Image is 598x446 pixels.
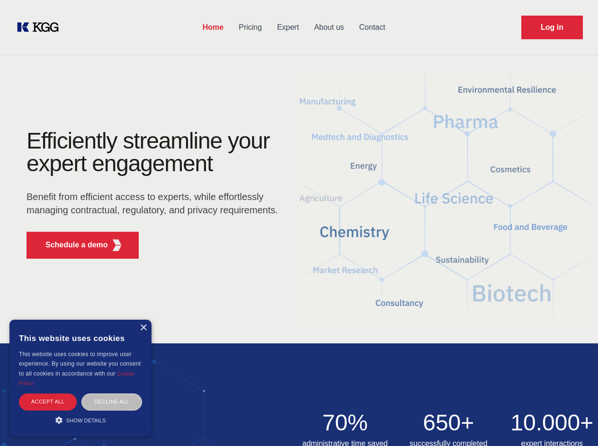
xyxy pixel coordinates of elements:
h2: 650+ [402,411,495,434]
a: Contact [352,15,393,40]
img: KGG Fifth Element RED [111,239,123,251]
a: Home [195,15,231,40]
img: KGG Fifth Element RED [299,61,587,334]
div: Close [140,324,147,332]
div: Show details [19,415,142,425]
span: Show details [66,418,106,423]
a: Request Demo [521,16,583,39]
h1: Efficiently streamline your expert engagement [27,130,284,175]
div: This website uses cookies [19,327,142,350]
span: This website uses cookies to improve user experience. By using our website you consent to all coo... [19,351,141,377]
h2: 70% [299,411,392,434]
button: Schedule a demoKGG Fifth Element RED [27,232,139,259]
a: Cookie Policy [19,371,134,386]
a: Expert [269,15,306,40]
div: Decline all [81,394,142,410]
a: KOL Knowledge Platform: Talk to Key External Experts (KEE) [15,20,66,35]
p: Benefit from efficient access to experts, while effortlessly managing contractual, regulatory, an... [27,190,284,217]
p: Schedule a demo [45,239,108,251]
a: Pricing [231,15,269,40]
div: Accept all [19,394,77,410]
a: About us [306,15,351,40]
